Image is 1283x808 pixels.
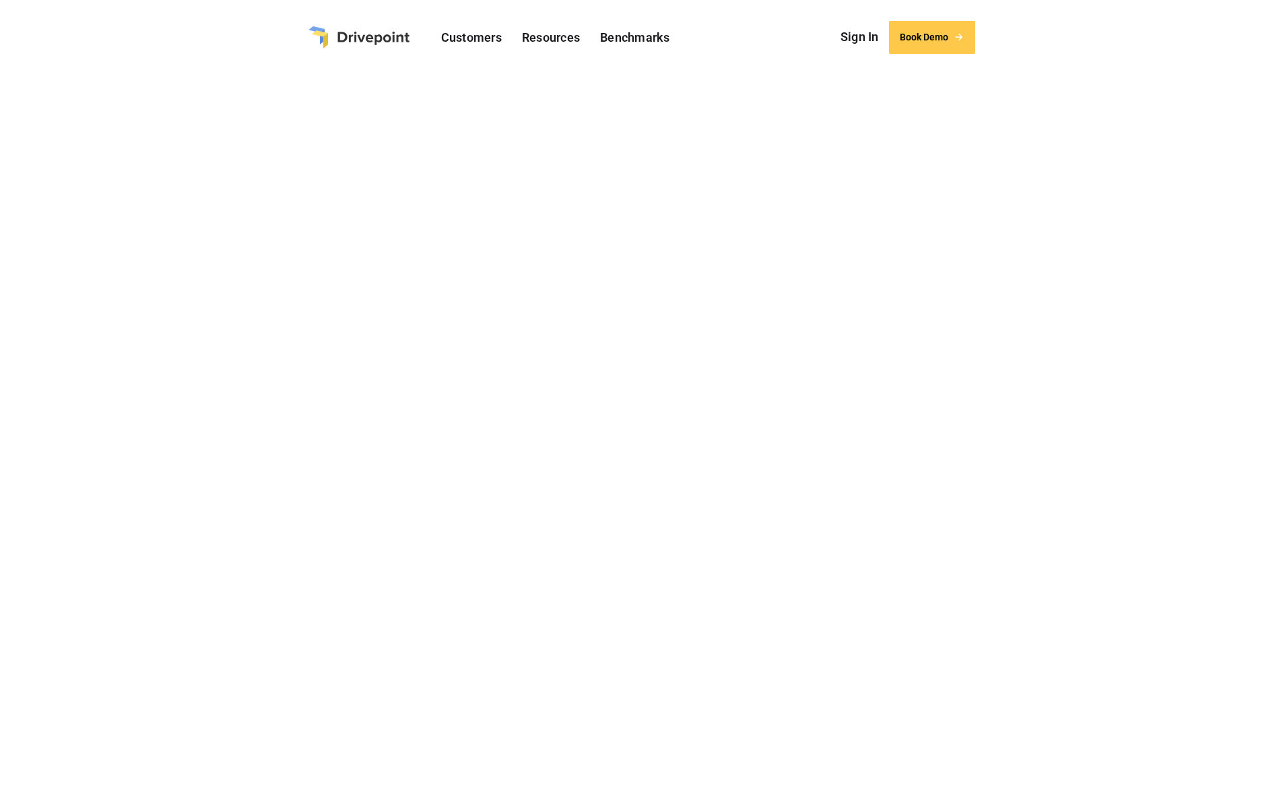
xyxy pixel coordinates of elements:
a: Benchmarks [593,27,677,48]
a: Resources [515,27,587,48]
a: Customers [434,27,508,48]
div: Book Demo [900,32,948,43]
a: home [308,26,409,48]
a: Book Demo [889,21,975,54]
a: Sign In [834,27,886,47]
